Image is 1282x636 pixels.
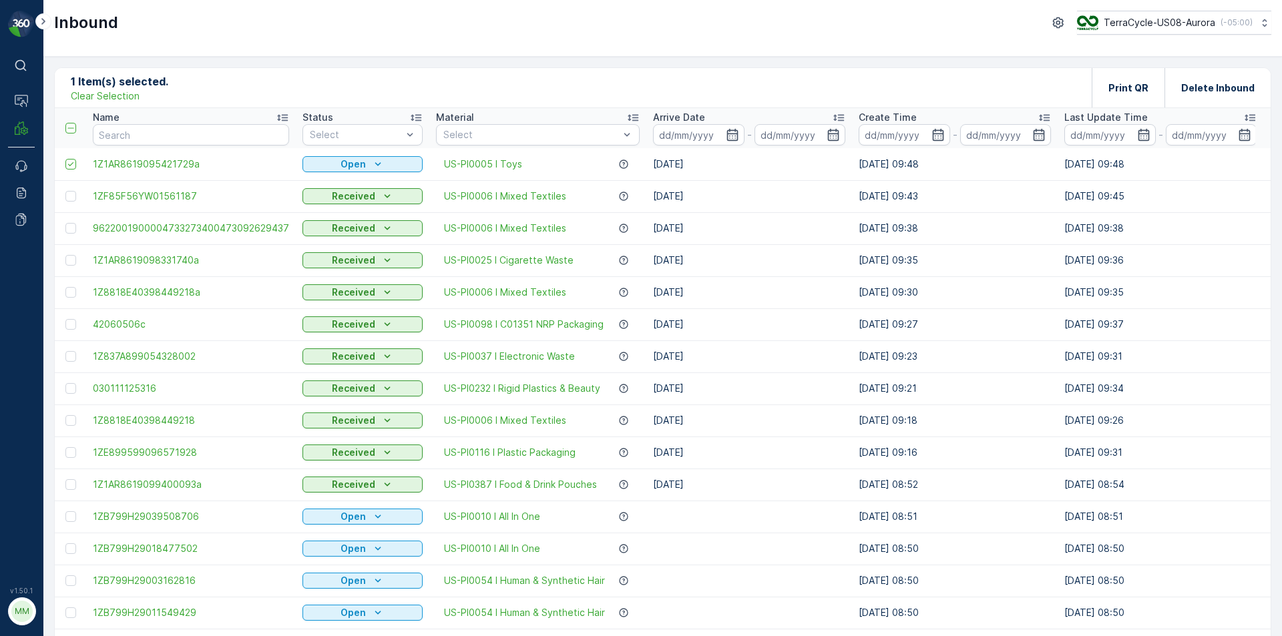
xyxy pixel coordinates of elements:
[11,601,33,622] div: MM
[93,190,289,203] a: 1ZF85F56YW01561187
[302,380,423,396] button: Received
[93,124,289,145] input: Search
[332,190,375,203] p: Received
[444,574,605,587] a: US-PI0054 I Human & Synthetic Hair
[444,254,574,267] a: US-PI0025 I Cigarette Waste
[852,212,1058,244] td: [DATE] 09:38
[1181,81,1255,95] p: Delete Inbound
[71,89,140,103] p: Clear Selection
[436,111,474,124] p: Material
[65,223,76,234] div: Toggle Row Selected
[65,415,76,426] div: Toggle Row Selected
[852,180,1058,212] td: [DATE] 09:43
[65,287,76,298] div: Toggle Row Selected
[302,156,423,172] button: Open
[93,542,289,555] a: 1ZB799H29018477502
[444,446,576,459] span: US-PI0116 I Plastic Packaging
[93,254,289,267] a: 1Z1AR8619098331740a
[646,212,852,244] td: [DATE]
[1077,15,1098,30] img: image_ci7OI47.png
[852,404,1058,436] td: [DATE] 09:18
[310,128,402,141] p: Select
[747,127,752,143] p: -
[444,222,566,235] span: US-PI0006 I Mixed Textiles
[65,351,76,362] div: Toggle Row Selected
[65,159,76,170] div: Toggle Row Selected
[93,446,289,459] a: 1ZE899599096571928
[1058,340,1263,372] td: [DATE] 09:31
[302,252,423,268] button: Received
[444,606,605,619] span: US-PI0054 I Human & Synthetic Hair
[1058,468,1263,501] td: [DATE] 08:54
[1064,124,1156,145] input: dd/mm/yyyy
[852,501,1058,533] td: [DATE] 08:51
[332,254,375,267] p: Received
[93,382,289,395] span: 030111125316
[646,404,852,436] td: [DATE]
[852,565,1058,597] td: [DATE] 08:50
[852,436,1058,468] td: [DATE] 09:16
[755,124,846,145] input: dd/mm/yyyy
[1058,436,1263,468] td: [DATE] 09:31
[93,510,289,523] span: 1ZB799H29039508706
[302,316,423,332] button: Received
[852,340,1058,372] td: [DATE] 09:23
[653,111,705,124] p: Arrive Date
[1058,148,1263,180] td: [DATE] 09:48
[93,414,289,427] a: 1Z8818E40398449218
[1058,565,1263,597] td: [DATE] 08:50
[444,414,566,427] a: US-PI0006 I Mixed Textiles
[302,476,423,493] button: Received
[302,348,423,364] button: Received
[332,382,375,395] p: Received
[1221,17,1253,28] p: ( -05:00 )
[93,318,289,331] span: 42060506c
[302,573,423,589] button: Open
[444,318,604,331] a: US-PI0098 I C01351 NRP Packaging
[646,148,852,180] td: [DATE]
[444,190,566,203] a: US-PI0006 I Mixed Textiles
[341,574,366,587] p: Open
[302,444,423,460] button: Received
[444,157,522,171] a: US-PI0005 I Toys
[93,606,289,619] a: 1ZB799H29011549429
[341,542,366,555] p: Open
[8,587,35,595] span: v 1.50.1
[54,12,118,33] p: Inbound
[1058,597,1263,629] td: [DATE] 08:50
[960,124,1052,145] input: dd/mm/yyyy
[1058,308,1263,340] td: [DATE] 09:37
[302,220,423,236] button: Received
[65,543,76,554] div: Toggle Row Selected
[93,286,289,299] span: 1Z8818E40398449218a
[646,276,852,308] td: [DATE]
[302,111,333,124] p: Status
[65,191,76,202] div: Toggle Row Selected
[332,414,375,427] p: Received
[302,605,423,621] button: Open
[332,446,375,459] p: Received
[1064,111,1148,124] p: Last Update Time
[444,382,600,395] a: US-PI0232 I Rigid Plastics & Beauty
[444,542,540,555] span: US-PI0010 I All In One
[1166,124,1257,145] input: dd/mm/yyyy
[93,157,289,171] a: 1Z1AR8619095421729a
[332,222,375,235] p: Received
[93,350,289,363] a: 1Z837A899054328002
[444,286,566,299] a: US-PI0006 I Mixed Textiles
[302,188,423,204] button: Received
[444,350,575,363] a: US-PI0037 I Electronic Waste
[444,478,597,491] a: US-PI0387 I Food & Drink Pouches
[852,244,1058,276] td: [DATE] 09:35
[341,606,366,619] p: Open
[852,468,1058,501] td: [DATE] 08:52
